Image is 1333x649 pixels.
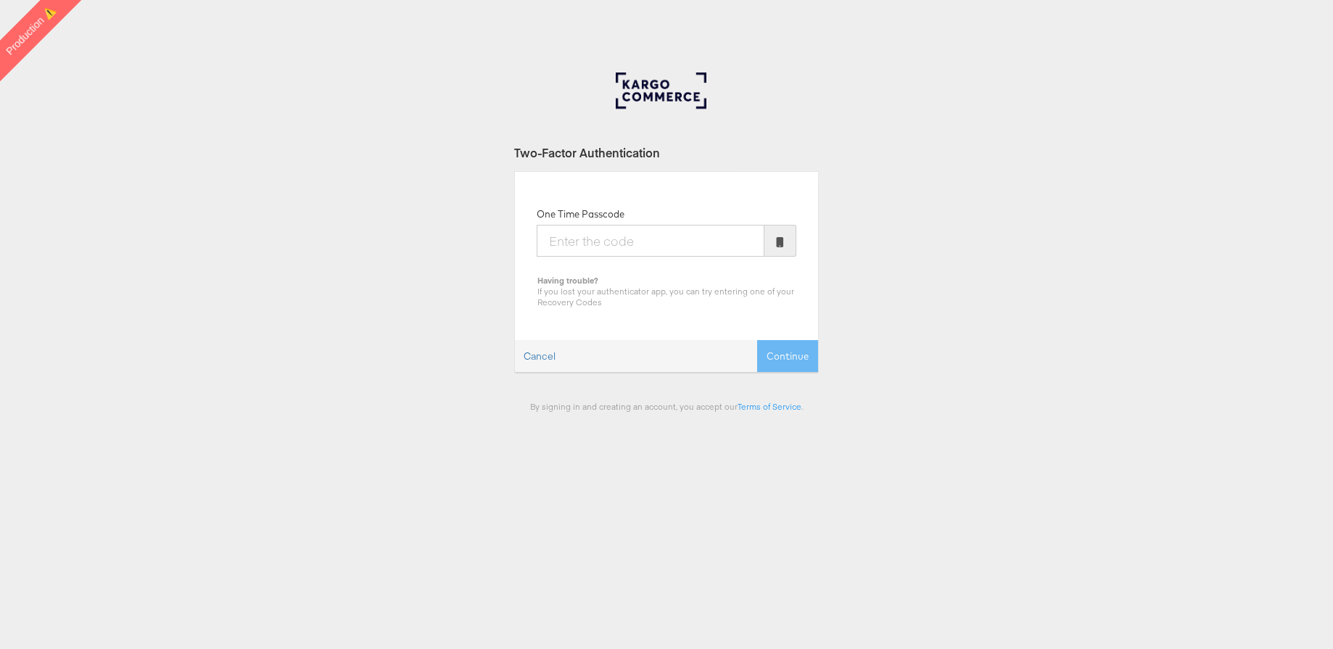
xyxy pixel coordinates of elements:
input: Enter the code [537,225,764,257]
div: By signing in and creating an account, you accept our . [514,401,819,412]
a: Terms of Service [738,401,801,412]
b: Having trouble? [537,275,598,286]
div: Two-Factor Authentication [514,144,819,161]
label: One Time Passcode [537,207,624,221]
a: Cancel [515,341,564,372]
span: If you lost your authenticator app, you can try entering one of your Recovery Codes [537,286,794,307]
